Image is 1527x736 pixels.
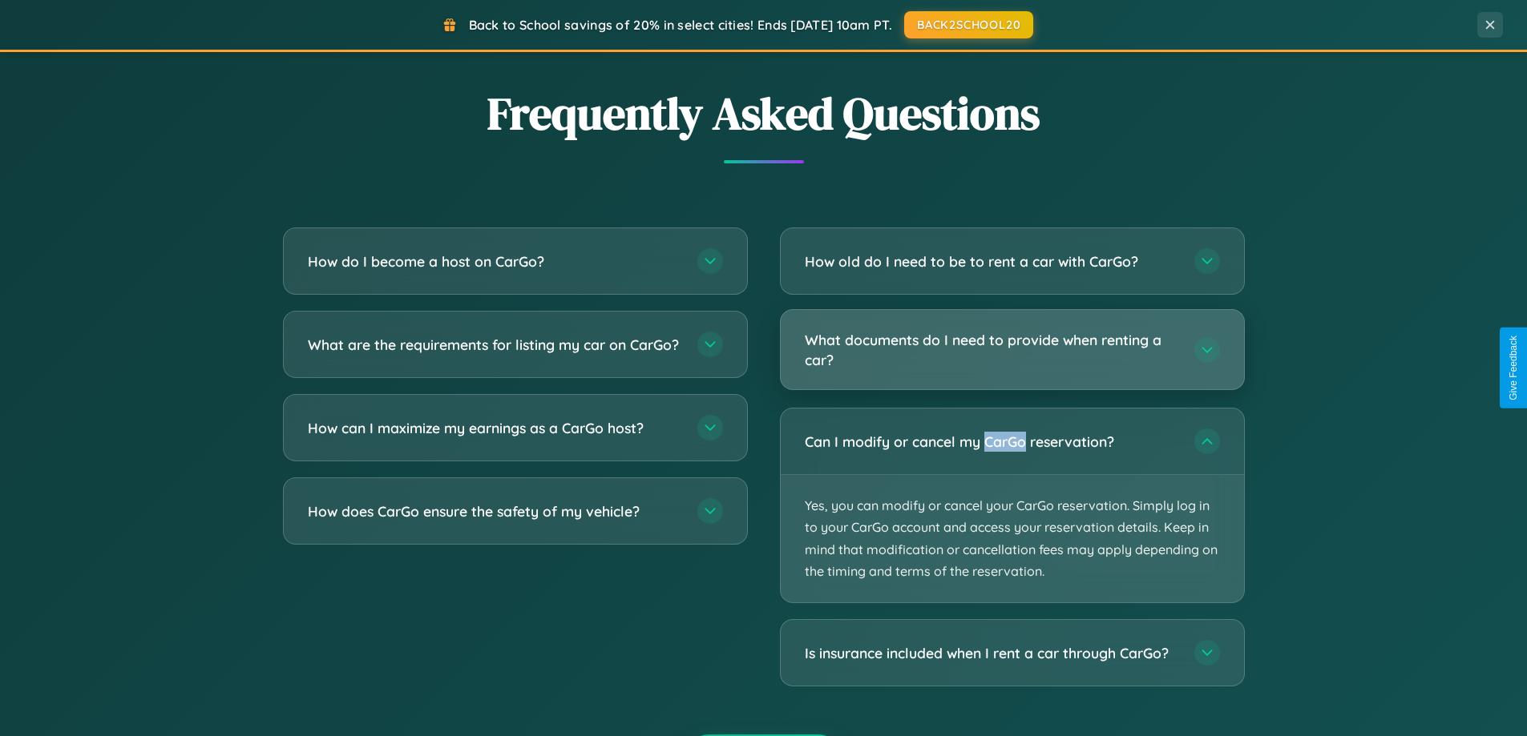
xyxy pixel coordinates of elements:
button: BACK2SCHOOL20 [904,11,1033,38]
h3: How can I maximize my earnings as a CarGo host? [308,418,681,438]
h3: Is insurance included when I rent a car through CarGo? [805,643,1178,663]
div: Give Feedback [1508,336,1519,400]
h3: Can I modify or cancel my CarGo reservation? [805,432,1178,452]
h3: How does CarGo ensure the safety of my vehicle? [308,501,681,521]
h3: What are the requirements for listing my car on CarGo? [308,335,681,355]
span: Back to School savings of 20% in select cities! Ends [DATE] 10am PT. [469,17,892,33]
h3: How old do I need to be to rent a car with CarGo? [805,251,1178,271]
h3: How do I become a host on CarGo? [308,251,681,271]
p: Yes, you can modify or cancel your CarGo reservation. Simply log in to your CarGo account and acc... [781,475,1244,602]
h3: What documents do I need to provide when renting a car? [805,330,1178,369]
h2: Frequently Asked Questions [283,82,1245,144]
